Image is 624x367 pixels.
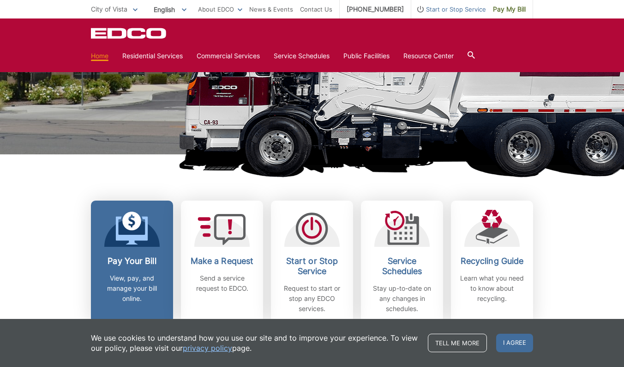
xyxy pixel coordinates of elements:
p: Stay up-to-date on any changes in schedules. [368,283,436,314]
a: Tell me more [428,334,487,352]
a: Resource Center [403,51,454,61]
p: Request to start or stop any EDCO services. [278,283,346,314]
a: Service Schedules Stay up-to-date on any changes in schedules. [361,201,443,323]
a: Make a Request Send a service request to EDCO. [181,201,263,323]
a: About EDCO [198,4,242,14]
p: We use cookies to understand how you use our site and to improve your experience. To view our pol... [91,333,419,353]
h2: Make a Request [188,256,256,266]
h2: Start or Stop Service [278,256,346,276]
a: Residential Services [122,51,183,61]
a: Service Schedules [274,51,330,61]
a: Pay Your Bill View, pay, and manage your bill online. [91,201,173,323]
a: EDCD logo. Return to the homepage. [91,28,168,39]
p: Send a service request to EDCO. [188,273,256,294]
a: Public Facilities [343,51,390,61]
h2: Pay Your Bill [98,256,166,266]
a: Home [91,51,108,61]
span: Pay My Bill [493,4,526,14]
span: City of Vista [91,5,127,13]
p: View, pay, and manage your bill online. [98,273,166,304]
a: News & Events [249,4,293,14]
h2: Service Schedules [368,256,436,276]
a: Contact Us [300,4,332,14]
a: privacy policy [183,343,232,353]
a: Commercial Services [197,51,260,61]
span: English [147,2,193,17]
